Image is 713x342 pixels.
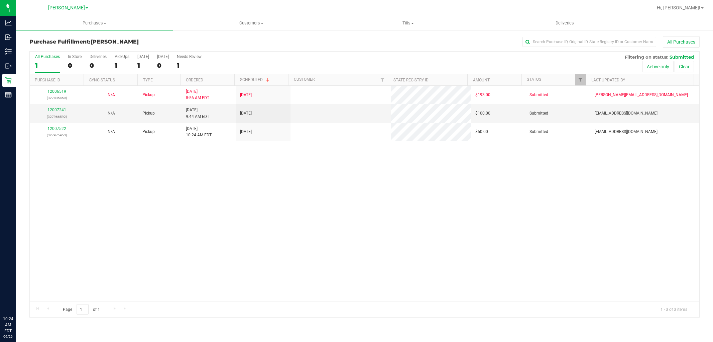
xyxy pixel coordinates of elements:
button: N/A [108,92,115,98]
a: 12007241 [47,108,66,112]
div: PickUps [115,54,129,59]
a: Purchase ID [35,78,60,82]
span: Submitted [529,129,548,135]
div: Deliveries [90,54,107,59]
span: Pickup [142,129,155,135]
div: Needs Review [177,54,202,59]
span: [DATE] 9:44 AM EDT [186,107,209,120]
span: Submitted [529,92,548,98]
a: State Registry ID [393,78,429,82]
span: Hi, [PERSON_NAME]! [657,5,700,10]
span: Not Applicable [108,111,115,116]
a: 12007522 [47,126,66,131]
inline-svg: Outbound [5,63,12,69]
p: (327966592) [34,114,80,120]
span: Submitted [529,110,548,117]
span: Not Applicable [108,92,115,97]
a: 12006519 [47,89,66,94]
iframe: Resource center unread badge [20,287,28,295]
div: 1 [177,62,202,69]
span: Not Applicable [108,129,115,134]
span: [DATE] 8:56 AM EDT [186,88,209,101]
button: Active only [642,61,674,72]
span: [DATE] [240,92,252,98]
div: [DATE] [157,54,169,59]
div: 1 [137,62,149,69]
inline-svg: Inbound [5,34,12,41]
a: Last Updated By [591,78,625,82]
iframe: Resource center [7,288,27,309]
a: Customers [173,16,330,30]
span: [DATE] 10:24 AM EDT [186,126,212,138]
span: [DATE] [240,129,252,135]
a: Tills [330,16,486,30]
p: 10:24 AM EDT [3,316,13,334]
span: $50.00 [475,129,488,135]
p: 09/26 [3,334,13,339]
span: Purchases [16,20,173,26]
span: 1 - 3 of 3 items [655,304,693,314]
span: [DATE] [240,110,252,117]
span: Submitted [670,54,694,60]
a: Sync Status [89,78,115,82]
div: [DATE] [137,54,149,59]
button: N/A [108,129,115,135]
div: All Purchases [35,54,60,59]
span: $100.00 [475,110,490,117]
a: Scheduled [240,77,270,82]
a: Deliveries [486,16,643,30]
a: Amount [473,78,490,82]
a: Status [527,77,541,82]
span: [EMAIL_ADDRESS][DOMAIN_NAME] [595,110,658,117]
span: [EMAIL_ADDRESS][DOMAIN_NAME] [595,129,658,135]
inline-svg: Retail [5,77,12,84]
div: 1 [115,62,129,69]
inline-svg: Analytics [5,19,12,26]
a: Type [143,78,153,82]
input: Search Purchase ID, Original ID, State Registry ID or Customer Name... [522,37,656,47]
input: 1 [77,304,89,315]
p: (327975453) [34,132,80,138]
span: [PERSON_NAME] [48,5,85,11]
button: N/A [108,110,115,117]
inline-svg: Reports [5,91,12,98]
div: 1 [35,62,60,69]
a: Customer [294,77,315,82]
inline-svg: Inventory [5,48,12,55]
a: Purchases [16,16,173,30]
span: Pickup [142,110,155,117]
a: Filter [377,74,388,85]
a: Filter [575,74,586,85]
a: Ordered [186,78,203,82]
span: Pickup [142,92,155,98]
p: (327835459) [34,95,80,101]
div: In Store [68,54,82,59]
span: Tills [330,20,486,26]
div: 0 [90,62,107,69]
div: 0 [157,62,169,69]
span: Page of 1 [57,304,105,315]
div: 0 [68,62,82,69]
span: $193.00 [475,92,490,98]
h3: Purchase Fulfillment: [29,39,253,45]
span: [PERSON_NAME] [91,39,139,45]
span: Deliveries [547,20,583,26]
span: [PERSON_NAME][EMAIL_ADDRESS][DOMAIN_NAME] [595,92,688,98]
span: Customers [173,20,329,26]
span: Filtering on status: [625,54,668,60]
button: Clear [675,61,694,72]
button: All Purchases [663,36,700,48]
